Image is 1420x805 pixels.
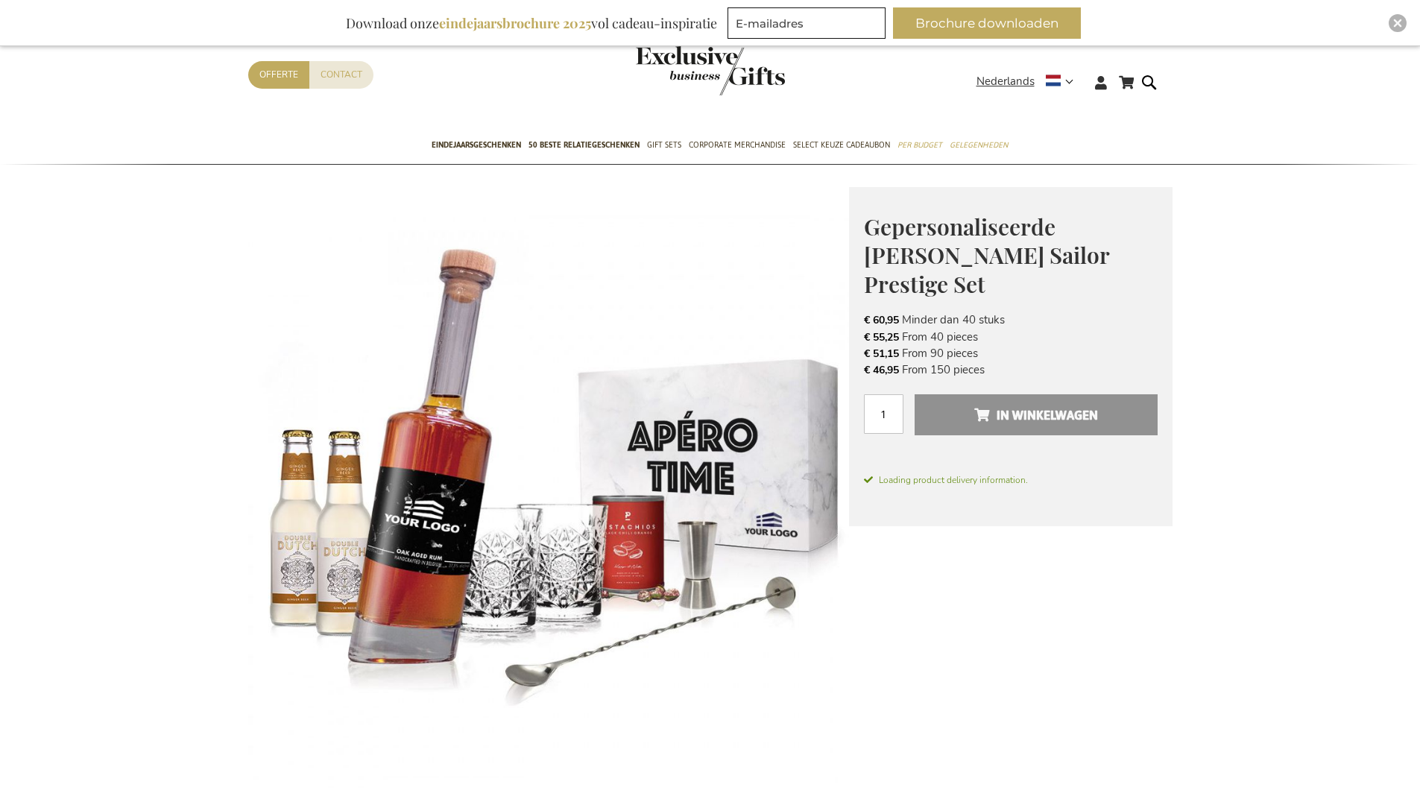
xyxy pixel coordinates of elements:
[950,127,1008,165] a: Gelegenheden
[309,61,373,89] a: Contact
[728,7,890,43] form: marketing offers and promotions
[528,127,640,165] a: 50 beste relatiegeschenken
[976,73,1035,90] span: Nederlands
[864,473,1158,487] span: Loading product delivery information.
[689,137,786,153] span: Corporate Merchandise
[893,7,1081,39] button: Brochure downloaden
[864,330,899,344] span: € 55,25
[864,362,1158,378] li: From 150 pieces
[793,137,890,153] span: Select Keuze Cadeaubon
[864,347,899,361] span: € 51,15
[864,313,899,327] span: € 60,95
[864,363,899,377] span: € 46,95
[647,127,681,165] a: Gift Sets
[432,137,521,153] span: Eindejaarsgeschenken
[339,7,724,39] div: Download onze vol cadeau-inspiratie
[647,137,681,153] span: Gift Sets
[636,46,710,95] a: store logo
[897,137,942,153] span: Per Budget
[528,137,640,153] span: 50 beste relatiegeschenken
[636,46,785,95] img: Exclusive Business gifts logo
[793,127,890,165] a: Select Keuze Cadeaubon
[864,312,1158,328] li: Minder dan 40 stuks
[689,127,786,165] a: Corporate Merchandise
[432,127,521,165] a: Eindejaarsgeschenken
[864,345,1158,362] li: From 90 pieces
[864,329,1158,345] li: From 40 pieces
[728,7,886,39] input: E-mailadres
[976,73,1083,90] div: Nederlands
[950,137,1008,153] span: Gelegenheden
[439,14,591,32] b: eindejaarsbrochure 2025
[864,212,1109,299] span: Gepersonaliseerde [PERSON_NAME] Sailor Prestige Set
[248,61,309,89] a: Offerte
[1389,14,1407,32] div: Close
[897,127,942,165] a: Per Budget
[248,187,849,788] img: Gepersonaliseerde Stormy Sailor Prestige Set
[864,394,903,434] input: Aantal
[1393,19,1402,28] img: Close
